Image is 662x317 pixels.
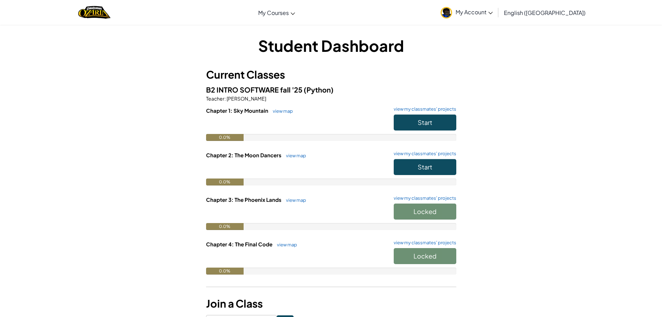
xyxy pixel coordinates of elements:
div: 0.0% [206,268,244,275]
div: 0.0% [206,223,244,230]
a: view map [283,153,306,158]
span: English ([GEOGRAPHIC_DATA]) [504,9,586,16]
span: Chapter 2: The Moon Dancers [206,152,283,158]
span: (Python) [304,85,334,94]
span: : [224,95,226,102]
a: Ozaria by CodeCombat logo [78,5,111,19]
a: My Courses [255,3,299,22]
span: Chapter 4: The Final Code [206,241,273,247]
a: view map [273,242,297,247]
a: view my classmates' projects [390,107,456,111]
a: My Account [437,1,496,23]
div: 0.0% [206,134,244,141]
span: Teacher [206,95,224,102]
span: B2 INTRO SOFTWARE fall '25 [206,85,304,94]
h1: Student Dashboard [206,35,456,56]
span: Start [418,163,432,171]
img: avatar [441,7,452,18]
a: English ([GEOGRAPHIC_DATA]) [500,3,589,22]
div: 0.0% [206,179,244,185]
button: Start [394,159,456,175]
span: [PERSON_NAME] [226,95,266,102]
h3: Current Classes [206,67,456,82]
a: view my classmates' projects [390,196,456,200]
a: view map [283,197,306,203]
a: view my classmates' projects [390,240,456,245]
span: Chapter 3: The Phoenix Lands [206,196,283,203]
span: Chapter 1: Sky Mountain [206,107,269,114]
a: view my classmates' projects [390,151,456,156]
img: Home [78,5,111,19]
span: My Courses [258,9,289,16]
a: view map [269,108,293,114]
button: Start [394,114,456,130]
h3: Join a Class [206,296,456,311]
span: My Account [456,8,493,16]
span: Start [418,118,432,126]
